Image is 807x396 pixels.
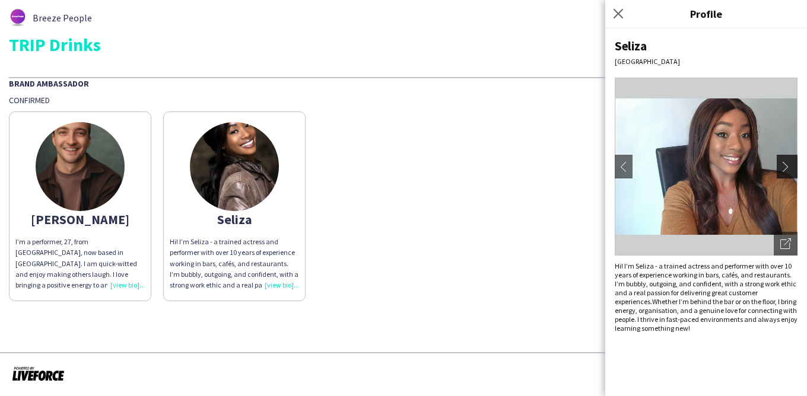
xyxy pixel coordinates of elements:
[19,31,28,40] img: website_grey.svg
[12,365,65,382] img: Powered by Liveforce
[9,95,798,106] div: Confirmed
[170,237,299,290] p: Hi! I’m Seliza - a trained actress and performer with over 10 years of experience working in bars...
[605,6,807,21] h3: Profile
[9,9,27,27] img: thumb-62876bd588459.png
[33,12,92,23] span: Breeze People
[131,70,200,78] div: Keywords by Traffic
[31,31,131,40] div: Domain: [DOMAIN_NAME]
[15,214,145,225] div: [PERSON_NAME]
[118,69,128,78] img: tab_keywords_by_traffic_grey.svg
[19,19,28,28] img: logo_orange.svg
[33,19,58,28] div: v 4.0.25
[615,57,798,66] div: [GEOGRAPHIC_DATA]
[190,122,279,211] img: thumb-ab6e94d7-5275-424c-82a6-463f33fad452.jpg
[45,70,106,78] div: Domain Overview
[32,69,42,78] img: tab_domain_overview_orange.svg
[9,36,798,53] div: TRIP Drinks
[615,297,798,333] span: Whether I’m behind the bar or on the floor, I bring energy, organisation, and a genuine love for ...
[615,261,798,333] p: Hi! I’m Seliza - a trained actress and performer with over 10 years of experience working in bars...
[15,237,143,343] span: I’m a performer, 27, from [GEOGRAPHIC_DATA], now based in [GEOGRAPHIC_DATA]. I am quick-witted an...
[615,38,798,54] div: Seliza
[170,214,299,225] div: Seliza
[774,232,798,256] div: Open photos pop-in
[36,122,125,211] img: thumb-680911477c548.jpeg
[9,77,798,89] div: Brand Ambassador
[615,78,798,256] img: Crew avatar or photo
